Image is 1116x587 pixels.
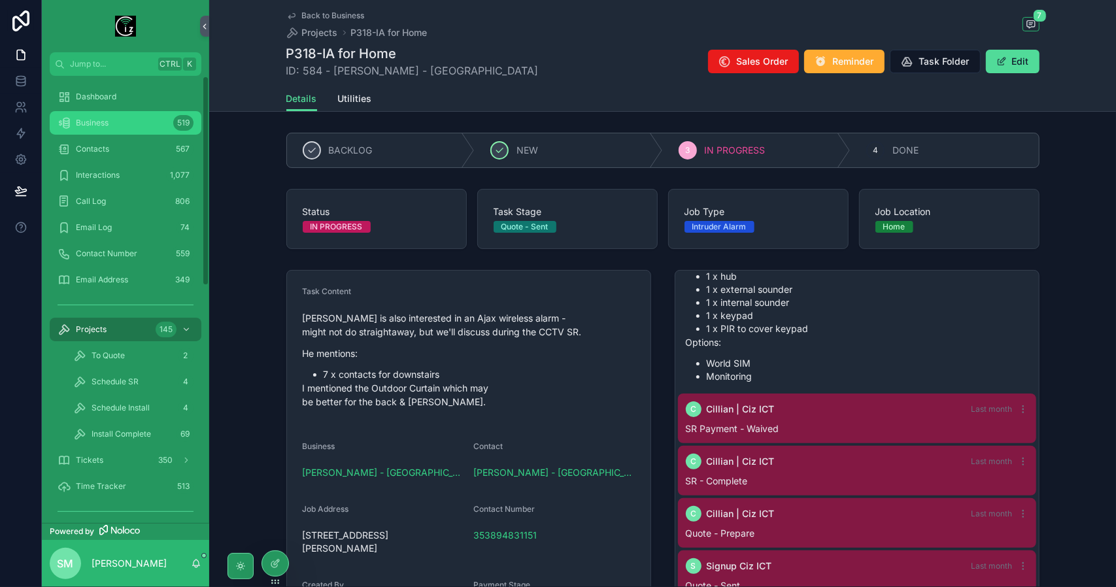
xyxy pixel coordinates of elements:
a: Back to Business [286,10,365,21]
span: C [690,456,696,467]
p: [PERSON_NAME] is also interested in an Ajax wireless alarm - might not do straightaway, but we'll... [303,311,635,339]
div: 1,077 [166,167,194,183]
span: Projects [302,26,338,39]
span: Task Stage [494,205,641,218]
span: Status [303,205,450,218]
span: S [691,561,696,571]
div: 4 [178,400,194,416]
span: ID: 584 - [PERSON_NAME] - [GEOGRAPHIC_DATA] [286,63,539,78]
span: 7 [1033,9,1047,22]
div: 74 [177,220,194,235]
a: Powered by [42,523,209,540]
div: 567 [172,141,194,157]
li: 1 x keypad [707,309,1028,322]
div: 559 [172,246,194,261]
div: 2 [178,348,194,363]
a: P318-IA for Home [351,26,428,39]
span: Last month [972,456,1013,466]
div: IN PROGRESS [311,221,363,233]
li: 1 x internal sounder [707,296,1028,309]
span: SR - Complete [686,475,748,486]
a: [PERSON_NAME] - [GEOGRAPHIC_DATA] [474,466,635,479]
li: World SIM [707,357,1028,370]
div: 349 [171,272,194,288]
div: 4 [178,374,194,390]
a: Install Complete69 [65,422,201,446]
span: Last month [972,404,1013,414]
span: Time Tracker [76,481,126,492]
span: Details [286,92,317,105]
span: Ctrl [158,58,182,71]
a: [PERSON_NAME] - [GEOGRAPHIC_DATA] [303,466,464,479]
span: Cillian | Ciz ICT [707,403,775,416]
span: Interactions [76,170,120,180]
span: SM [58,556,74,571]
div: Intruder Alarm [692,221,747,233]
p: He mentions: [303,346,635,360]
a: 353894831151 [474,529,537,542]
span: Job Address [303,504,349,514]
span: Projects [76,324,107,335]
div: Quote - Sent [501,221,549,233]
span: Dashboard [76,92,116,102]
a: Projects [286,26,338,39]
span: Reminder [833,55,874,68]
span: 4 [873,145,878,156]
a: Email Address349 [50,268,201,292]
li: 7 x contacts for downstairs [324,368,635,381]
div: 145 [156,322,177,337]
button: Reminder [804,50,885,73]
span: Contacts [76,144,109,154]
span: Job Type [685,205,832,218]
a: Business519 [50,111,201,135]
li: 1 x external sounder [707,283,1028,296]
span: Contact [474,441,503,451]
a: Contact Number559 [50,242,201,265]
a: Email Log74 [50,216,201,239]
p: Options: [686,335,1028,349]
span: NEW [516,144,538,157]
a: Dashboard [50,85,201,109]
span: Schedule Install [92,403,150,413]
span: K [184,59,195,69]
span: IN PROGRESS [705,144,766,157]
a: Contacts567 [50,137,201,161]
p: I mentioned the Outdoor Curtain which may be better for the back & [PERSON_NAME]. [303,381,635,409]
span: Install Complete [92,429,151,439]
span: Call Log [76,196,106,207]
a: Projects145 [50,318,201,341]
span: Jump to... [70,59,153,69]
a: Call Log806 [50,190,201,213]
div: 350 [154,452,177,468]
span: Utilities [338,92,372,105]
span: Cillian | Ciz ICT [707,507,775,520]
span: To Quote [92,350,125,361]
span: Business [303,441,335,451]
a: Tickets350 [50,448,201,472]
span: Business [76,118,109,128]
button: Task Folder [890,50,981,73]
span: [STREET_ADDRESS][PERSON_NAME] [303,529,464,555]
span: BACKLOG [329,144,373,157]
li: 1 x hub [707,270,1028,283]
div: 519 [173,115,194,131]
span: C [690,509,696,519]
span: Signup Ciz ICT [707,560,772,573]
span: Job Location [875,205,1023,218]
span: Quote - Prepare [686,528,755,539]
a: Schedule SR4 [65,370,201,394]
span: Task Content [303,286,352,296]
a: To Quote2 [65,344,201,367]
span: Cillian | Ciz ICT [707,455,775,468]
span: Task Folder [919,55,970,68]
span: 3 [685,145,690,156]
p: [PERSON_NAME] [92,557,167,570]
h1: P318-IA for Home [286,44,539,63]
button: Edit [986,50,1040,73]
span: Contact Number [474,504,535,514]
span: Last month [972,509,1013,518]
